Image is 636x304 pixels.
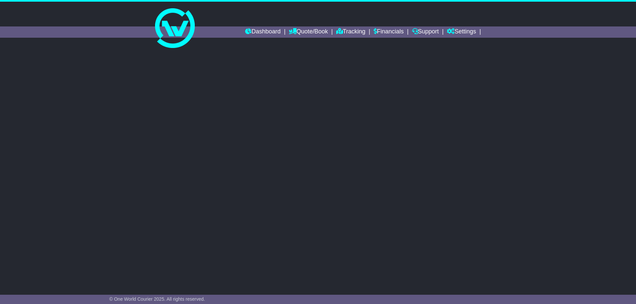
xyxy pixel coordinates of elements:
a: Financials [374,26,404,38]
a: Dashboard [245,26,281,38]
a: Settings [447,26,476,38]
span: © One World Courier 2025. All rights reserved. [109,296,205,302]
a: Support [412,26,439,38]
a: Quote/Book [289,26,328,38]
a: Tracking [336,26,365,38]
